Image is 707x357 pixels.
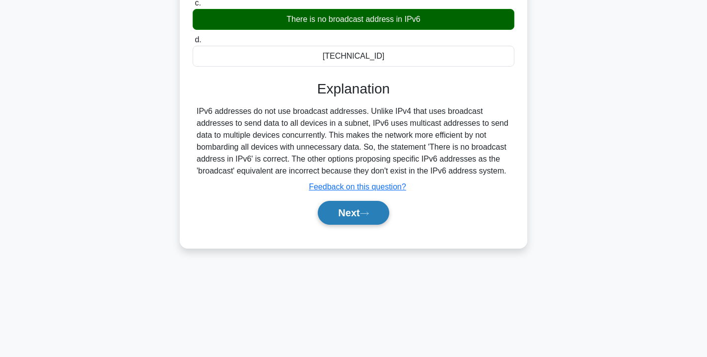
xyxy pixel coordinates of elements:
div: [TECHNICAL_ID] [193,46,514,67]
div: There is no broadcast address in IPv6 [193,9,514,30]
a: Feedback on this question? [309,182,406,191]
h3: Explanation [199,81,508,97]
div: IPv6 addresses do not use broadcast addresses. Unlike IPv4 that uses broadcast addresses to send ... [197,105,510,177]
span: d. [195,35,201,44]
button: Next [318,201,389,225]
